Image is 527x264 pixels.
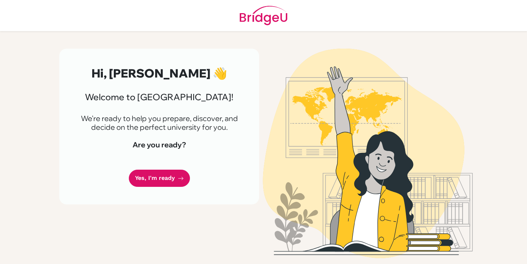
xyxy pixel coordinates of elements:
h3: Welcome to [GEOGRAPHIC_DATA]! [77,92,242,102]
h2: Hi, [PERSON_NAME] 👋 [77,66,242,80]
a: Yes, I'm ready [129,170,190,187]
p: We're ready to help you prepare, discover, and decide on the perfect university for you. [77,114,242,132]
h4: Are you ready? [77,140,242,149]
